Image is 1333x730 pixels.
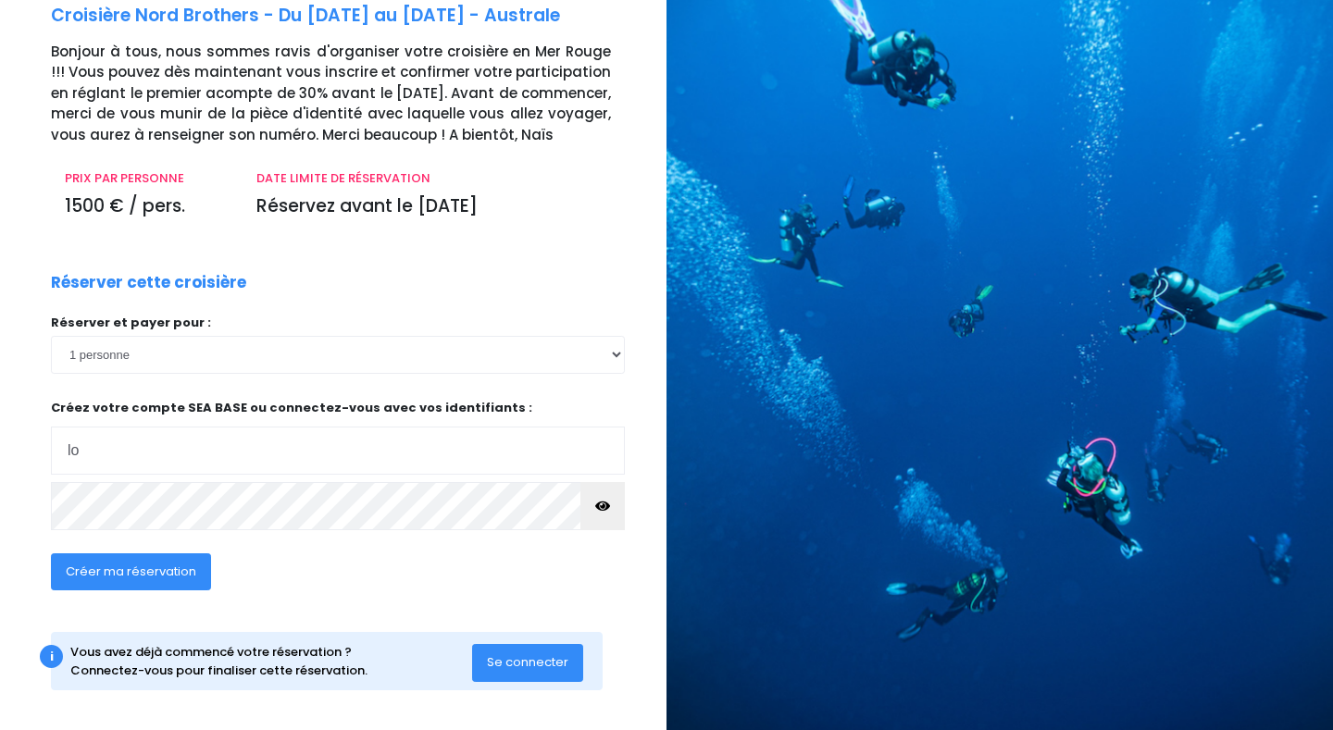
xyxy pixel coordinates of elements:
button: Créer ma réservation [51,553,211,590]
button: Se connecter [472,644,583,681]
input: Adresse email [51,427,625,475]
p: Créez votre compte SEA BASE ou connectez-vous avec vos identifiants : [51,399,625,476]
p: PRIX PAR PERSONNE [65,169,229,188]
p: DATE LIMITE DE RÉSERVATION [256,169,611,188]
p: 1500 € / pers. [65,193,229,220]
span: Se connecter [487,653,568,671]
a: Se connecter [472,654,583,670]
p: Réserver et payer pour : [51,314,625,332]
p: Croisière Nord Brothers - Du [DATE] au [DATE] - Australe [51,3,653,30]
div: Vous avez déjà commencé votre réservation ? Connectez-vous pour finaliser cette réservation. [70,643,473,679]
span: Créer ma réservation [66,563,196,580]
p: Réserver cette croisière [51,271,246,295]
div: i [40,645,63,668]
p: Réservez avant le [DATE] [256,193,611,220]
p: Bonjour à tous, nous sommes ravis d'organiser votre croisière en Mer Rouge !!! Vous pouvez dès ma... [51,42,653,146]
